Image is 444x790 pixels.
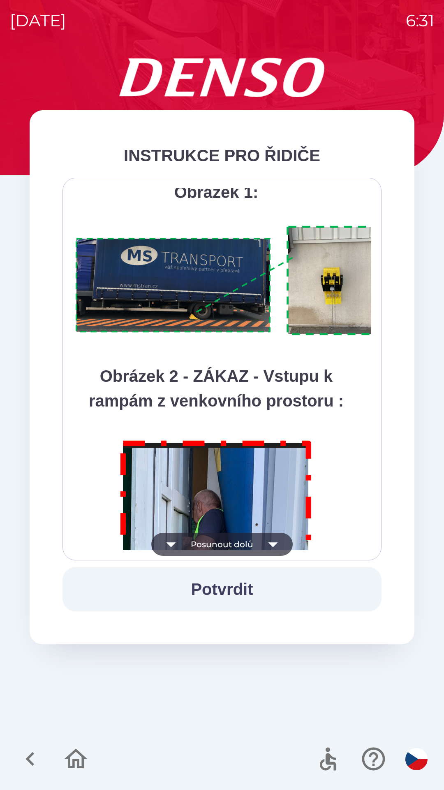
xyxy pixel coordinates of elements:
strong: Obrázek 2 - ZÁKAZ - Vstupu k rampám z venkovního prostoru : [89,367,344,410]
button: Potvrdit [62,567,382,611]
div: INSTRUKCE PRO ŘIDIČE [62,143,382,168]
img: A1ym8hFSA0ukAAAAAElFTkSuQmCC [73,221,392,341]
img: cs flag [405,748,428,770]
button: Posunout dolů [151,533,293,556]
p: [DATE] [10,8,66,33]
strong: Obrázek 1: [174,183,259,201]
img: M8MNayrTL6gAAAABJRU5ErkJggg== [111,430,321,732]
p: 6:31 [406,8,434,33]
img: Logo [30,58,414,97]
